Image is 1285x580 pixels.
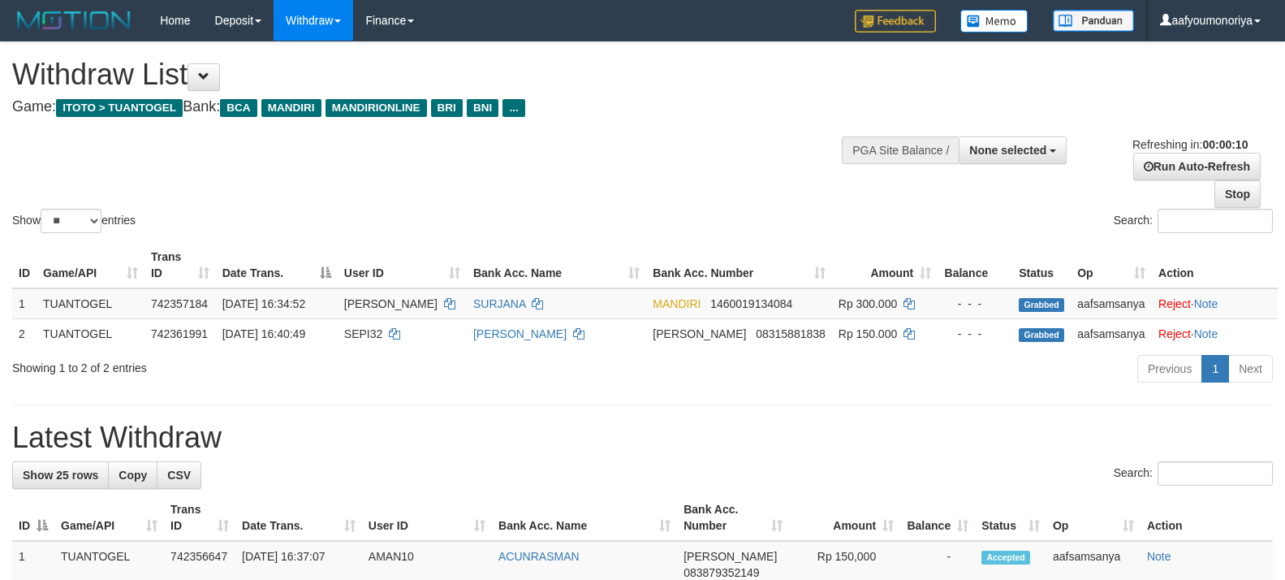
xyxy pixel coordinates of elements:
[900,495,975,541] th: Balance: activate to sort column ascending
[344,327,382,340] span: SEPI32
[502,99,524,117] span: ...
[1152,318,1278,348] td: ·
[1201,355,1229,383] a: 1
[37,318,144,348] td: TUANTOGEL
[12,422,1273,454] h1: Latest Withdraw
[1046,495,1141,541] th: Op: activate to sort column ascending
[1114,209,1273,233] label: Search:
[944,326,1006,342] div: - - -
[222,327,305,340] span: [DATE] 16:40:49
[12,58,840,91] h1: Withdraw List
[12,99,840,115] h4: Game: Bank:
[12,209,136,233] label: Show entries
[1158,327,1191,340] a: Reject
[235,495,362,541] th: Date Trans.: activate to sort column ascending
[1202,138,1248,151] strong: 00:00:10
[23,469,98,482] span: Show 25 rows
[653,297,701,310] span: MANDIRI
[1147,550,1171,563] a: Note
[1137,355,1202,383] a: Previous
[1053,10,1134,32] img: panduan.png
[855,10,936,32] img: Feedback.jpg
[54,495,164,541] th: Game/API: activate to sort column ascending
[167,469,191,482] span: CSV
[12,8,136,32] img: MOTION_logo.png
[467,99,498,117] span: BNI
[1071,318,1152,348] td: aafsamsanya
[151,297,208,310] span: 742357184
[756,327,826,340] span: Copy 08315881838 to clipboard
[326,99,427,117] span: MANDIRIONLINE
[1012,242,1071,288] th: Status
[1114,461,1273,486] label: Search:
[839,297,897,310] span: Rp 300.000
[959,136,1067,164] button: None selected
[119,469,147,482] span: Copy
[12,461,109,489] a: Show 25 rows
[1152,242,1278,288] th: Action
[975,495,1046,541] th: Status: activate to sort column ascending
[467,242,646,288] th: Bank Acc. Name: activate to sort column ascending
[362,495,492,541] th: User ID: activate to sort column ascending
[981,551,1030,565] span: Accepted
[473,327,567,340] a: [PERSON_NAME]
[938,242,1012,288] th: Balance
[683,550,777,563] span: [PERSON_NAME]
[1194,327,1218,340] a: Note
[653,327,746,340] span: [PERSON_NAME]
[151,327,208,340] span: 742361991
[1194,297,1218,310] a: Note
[144,242,216,288] th: Trans ID: activate to sort column ascending
[1019,298,1064,312] span: Grabbed
[492,495,677,541] th: Bank Acc. Name: activate to sort column ascending
[789,495,900,541] th: Amount: activate to sort column ascending
[12,495,54,541] th: ID: activate to sort column descending
[944,296,1006,312] div: - - -
[1158,297,1191,310] a: Reject
[1158,461,1273,486] input: Search:
[1141,495,1273,541] th: Action
[164,495,235,541] th: Trans ID: activate to sort column ascending
[1133,153,1261,180] a: Run Auto-Refresh
[222,297,305,310] span: [DATE] 16:34:52
[37,288,144,319] td: TUANTOGEL
[216,242,338,288] th: Date Trans.: activate to sort column descending
[431,99,463,117] span: BRI
[261,99,321,117] span: MANDIRI
[220,99,257,117] span: BCA
[832,242,938,288] th: Amount: activate to sort column ascending
[677,495,789,541] th: Bank Acc. Number: activate to sort column ascending
[969,144,1046,157] span: None selected
[1019,328,1064,342] span: Grabbed
[12,242,37,288] th: ID
[12,288,37,319] td: 1
[157,461,201,489] a: CSV
[710,297,792,310] span: Copy 1460019134084 to clipboard
[1228,355,1273,383] a: Next
[1071,242,1152,288] th: Op: activate to sort column ascending
[56,99,183,117] span: ITOTO > TUANTOGEL
[344,297,438,310] span: [PERSON_NAME]
[683,566,759,579] span: Copy 083879352149 to clipboard
[338,242,467,288] th: User ID: activate to sort column ascending
[498,550,580,563] a: ACUNRASMAN
[37,242,144,288] th: Game/API: activate to sort column ascending
[1132,138,1248,151] span: Refreshing in:
[12,318,37,348] td: 2
[646,242,831,288] th: Bank Acc. Number: activate to sort column ascending
[842,136,959,164] div: PGA Site Balance /
[12,353,524,376] div: Showing 1 to 2 of 2 entries
[108,461,157,489] a: Copy
[1152,288,1278,319] td: ·
[41,209,101,233] select: Showentries
[960,10,1028,32] img: Button%20Memo.svg
[473,297,526,310] a: SURJANA
[1214,180,1261,208] a: Stop
[1071,288,1152,319] td: aafsamsanya
[1158,209,1273,233] input: Search:
[839,327,897,340] span: Rp 150.000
